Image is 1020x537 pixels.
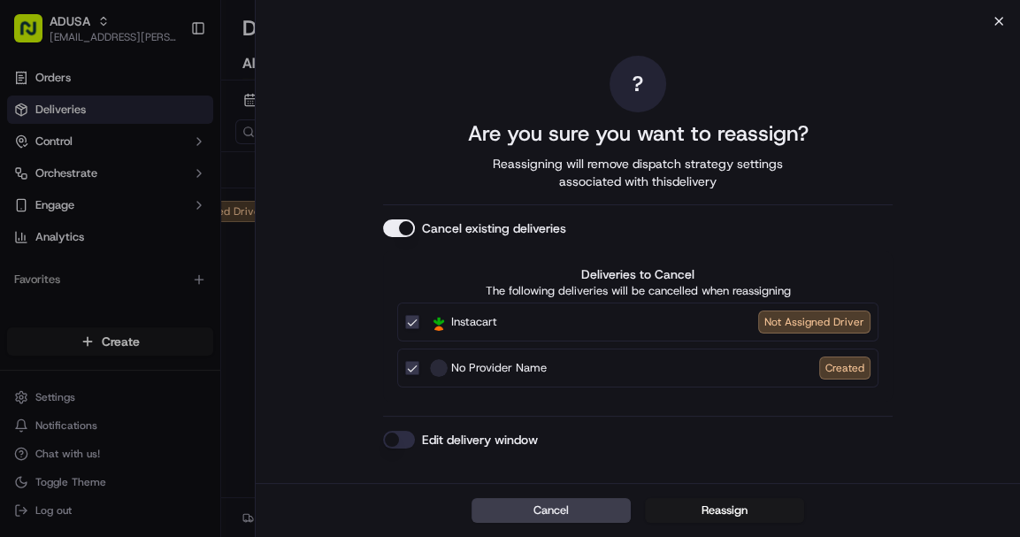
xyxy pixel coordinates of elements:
[645,498,804,523] button: Reassign
[422,431,538,449] label: Edit delivery window
[451,313,497,331] span: Instacart
[451,359,547,377] span: No Provider Name
[60,169,290,187] div: Start new chat
[468,155,808,190] span: Reassigning will remove dispatch strategy settings associated with this delivery
[18,169,50,201] img: 1736555255976-a54dd68f-1ca7-489b-9aae-adbdc363a1c4
[18,71,322,99] p: Welcome 👋
[150,258,164,272] div: 💻
[176,300,214,313] span: Pylon
[60,187,224,201] div: We're available if you need us!
[11,249,142,281] a: 📗Knowledge Base
[397,283,878,299] p: The following deliveries will be cancelled when reassigning
[397,265,878,283] label: Deliveries to Cancel
[301,174,322,196] button: Start new chat
[167,257,284,274] span: API Documentation
[472,498,631,523] button: Cancel
[18,258,32,272] div: 📗
[18,18,53,53] img: Nash
[430,313,448,331] img: Instacart
[468,119,809,148] h2: Are you sure you want to reassign?
[125,299,214,313] a: Powered byPylon
[422,219,566,237] label: Cancel existing deliveries
[610,56,666,112] div: ?
[35,257,135,274] span: Knowledge Base
[46,114,318,133] input: Got a question? Start typing here...
[142,249,291,281] a: 💻API Documentation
